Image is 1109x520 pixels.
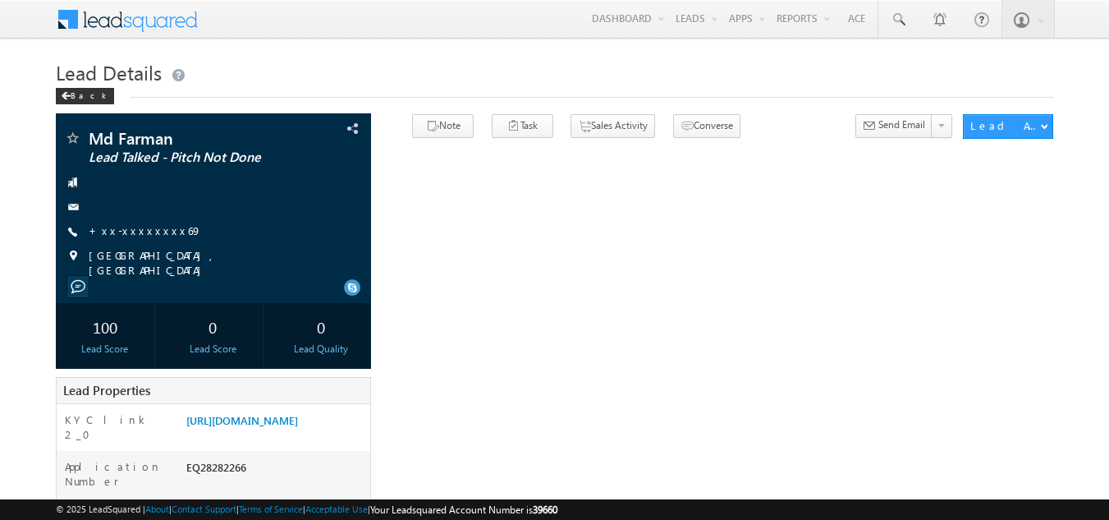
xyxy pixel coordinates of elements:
[239,504,303,514] a: Terms of Service
[855,114,933,138] button: Send Email
[65,412,171,442] label: KYC link 2_0
[275,342,366,357] div: Lead Quality
[89,150,283,166] span: Lead Talked - Pitch Not Done
[533,504,557,516] span: 39660
[60,311,151,342] div: 100
[89,130,283,146] span: Md Farman
[673,114,740,138] button: Converse
[878,117,925,132] span: Send Email
[56,87,122,101] a: Back
[60,342,151,357] div: Lead Score
[970,118,1040,133] div: Lead Actions
[56,59,162,85] span: Lead Details
[89,248,343,278] span: [GEOGRAPHIC_DATA], [GEOGRAPHIC_DATA]
[89,223,202,237] a: +xx-xxxxxxxx69
[412,114,474,138] button: Note
[186,413,298,427] a: [URL][DOMAIN_NAME]
[145,504,169,514] a: About
[370,504,557,516] span: Your Leadsquared Account Number is
[492,114,553,138] button: Task
[305,504,368,514] a: Acceptable Use
[182,459,371,482] div: EQ28282266
[963,114,1053,139] button: Lead Actions
[65,459,171,489] label: Application Number
[167,342,259,357] div: Lead Score
[63,382,150,398] span: Lead Properties
[56,88,114,104] div: Back
[56,502,557,518] span: © 2025 LeadSquared | | | | |
[275,311,366,342] div: 0
[167,311,259,342] div: 0
[172,504,236,514] a: Contact Support
[571,114,655,138] button: Sales Activity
